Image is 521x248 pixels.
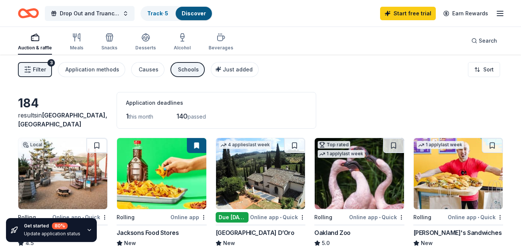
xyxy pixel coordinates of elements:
div: 4 applies last week [219,141,271,149]
div: Rolling [413,213,431,222]
span: 5.0 [322,239,330,248]
div: Application methods [65,65,119,74]
div: results [18,111,108,129]
span: • [379,214,380,220]
button: Auction & raffle [18,30,52,55]
button: Beverages [209,30,233,55]
span: this month [129,113,153,120]
div: Online app [170,212,207,222]
img: Image for Oakland Zoo [315,138,404,209]
span: Filter [33,65,46,74]
span: Search [479,36,497,45]
span: in [18,111,107,128]
button: Search [465,33,503,48]
button: Schools [170,62,205,77]
div: 3 [47,59,55,67]
span: New [421,239,433,248]
button: Filter3 [18,62,52,77]
button: Track· 5Discover [141,6,213,21]
a: Discover [182,10,206,16]
div: Online app Quick [448,212,503,222]
span: • [280,214,281,220]
a: Earn Rewards [439,7,493,20]
div: Application deadlines [126,98,307,107]
div: 184 [18,96,108,111]
div: Causes [139,65,158,74]
button: Alcohol [174,30,191,55]
div: Due [DATE] [216,212,249,223]
span: [GEOGRAPHIC_DATA], [GEOGRAPHIC_DATA] [18,111,107,128]
span: 140 [176,112,188,120]
span: Just added [223,66,253,73]
a: Start free trial [380,7,436,20]
button: Desserts [135,30,156,55]
button: Causes [131,62,164,77]
div: Update application status [24,231,80,237]
div: Local [21,141,44,149]
span: New [124,239,136,248]
div: [PERSON_NAME]'s Sandwiches [413,228,502,237]
div: Online app Quick [250,212,305,222]
span: Drop Out and Truancy Prevention Programming [60,9,120,18]
div: Desserts [135,45,156,51]
div: Jacksons Food Stores [117,228,179,237]
div: Get started [24,223,80,229]
div: Rolling [314,213,332,222]
div: 1 apply last week [417,141,464,149]
div: [GEOGRAPHIC_DATA] D’Oro [216,228,295,237]
div: Meals [70,45,83,51]
span: passed [188,113,206,120]
div: 80 % [52,223,68,229]
span: Sort [483,65,494,74]
button: Application methods [58,62,125,77]
button: Snacks [101,30,117,55]
button: Drop Out and Truancy Prevention Programming [45,6,135,21]
button: Meals [70,30,83,55]
div: Online app Quick [349,212,404,222]
img: Image for Bay Area Discovery Museum [18,138,107,209]
a: Track· 5 [147,10,168,16]
span: 1 [126,112,129,120]
div: Auction & raffle [18,45,52,51]
span: • [478,214,479,220]
div: Snacks [101,45,117,51]
button: Sort [468,62,500,77]
img: Image for Jacksons Food Stores [117,138,206,209]
div: Top rated [318,141,350,149]
div: Schools [178,65,199,74]
div: 1 apply last week [318,150,365,158]
a: Home [18,4,39,22]
div: Alcohol [174,45,191,51]
div: Beverages [209,45,233,51]
img: Image for Ike's Sandwiches [414,138,503,209]
span: New [223,239,235,248]
img: Image for Villa Sogni D’Oro [216,138,305,209]
button: Just added [211,62,259,77]
div: Oakland Zoo [314,228,351,237]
